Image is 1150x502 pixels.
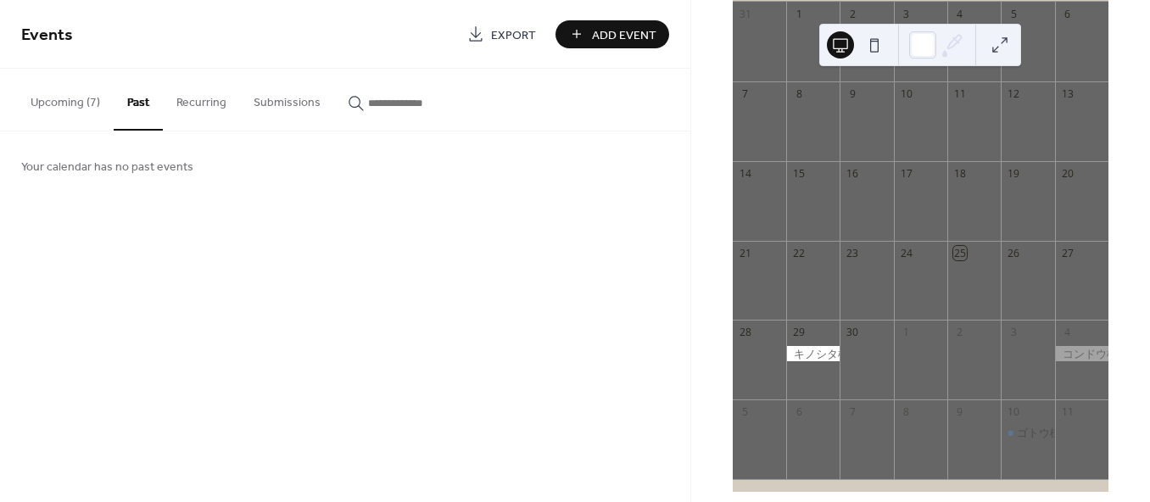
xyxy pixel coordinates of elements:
[899,86,913,101] div: 10
[1060,326,1075,340] div: 4
[846,7,860,21] div: 2
[240,69,334,129] button: Submissions
[1055,346,1108,361] div: コンドウ様鯛ラバ便
[899,405,913,420] div: 8
[1060,246,1075,260] div: 27
[899,7,913,21] div: 3
[21,19,73,52] span: Events
[1060,405,1075,420] div: 11
[1007,246,1021,260] div: 26
[1007,405,1021,420] div: 10
[1007,326,1021,340] div: 3
[738,7,752,21] div: 31
[738,86,752,101] div: 7
[1060,166,1075,181] div: 20
[163,69,240,129] button: Recurring
[899,326,913,340] div: 1
[17,69,114,129] button: Upcoming (7)
[491,26,536,44] span: Export
[953,246,968,260] div: 25
[792,246,807,260] div: 22
[1007,7,1021,21] div: 5
[792,86,807,101] div: 8
[792,326,807,340] div: 29
[846,246,860,260] div: 23
[792,405,807,420] div: 6
[953,166,968,181] div: 18
[1060,7,1075,21] div: 6
[592,26,656,44] span: Add Event
[792,166,807,181] div: 15
[953,86,968,101] div: 11
[1017,425,1138,440] div: ゴトウ様シーバス半日便
[899,166,913,181] div: 17
[21,159,193,176] span: Your calendar has no past events
[1001,425,1054,440] div: ゴトウ様シーバス半日便
[738,326,752,340] div: 28
[114,69,163,131] button: Past
[953,326,968,340] div: 2
[846,166,860,181] div: 16
[738,246,752,260] div: 21
[455,20,549,48] a: Export
[953,405,968,420] div: 9
[953,7,968,21] div: 4
[738,166,752,181] div: 14
[1007,86,1021,101] div: 12
[738,405,752,420] div: 5
[846,326,860,340] div: 30
[555,20,669,48] button: Add Event
[1007,166,1021,181] div: 19
[792,7,807,21] div: 1
[899,246,913,260] div: 24
[846,86,860,101] div: 9
[786,346,840,361] div: キノシタ様サワラ・太刀魚リレー便
[1060,86,1075,101] div: 13
[846,405,860,420] div: 7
